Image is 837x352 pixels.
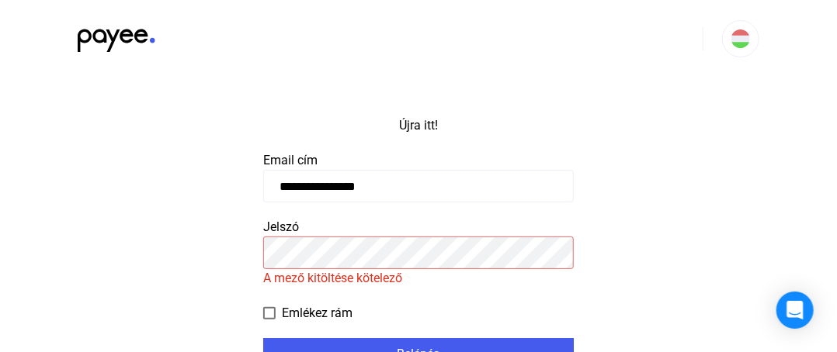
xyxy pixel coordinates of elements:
font: Email cím [263,153,318,167]
div: Intercom Messenger megnyitása [776,292,814,329]
button: HU [722,20,759,57]
font: Emlékez rám [282,305,353,320]
font: Jelszó [263,219,299,234]
img: HU [731,29,750,48]
img: black-payee-blue-dot.svg [78,20,155,52]
font: Újra itt! [399,118,438,133]
font: A mező kitöltése kötelező [263,271,402,285]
